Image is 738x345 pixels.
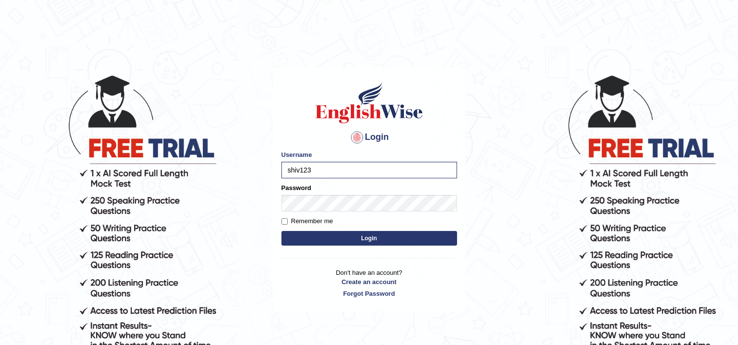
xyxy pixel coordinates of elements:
a: Create an account [281,277,457,287]
p: Don't have an account? [281,268,457,298]
a: Forgot Password [281,289,457,298]
h4: Login [281,130,457,145]
label: Password [281,183,311,192]
button: Login [281,231,457,246]
label: Username [281,150,312,159]
label: Remember me [281,216,333,226]
input: Remember me [281,218,288,225]
img: Logo of English Wise sign in for intelligent practice with AI [314,81,425,125]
